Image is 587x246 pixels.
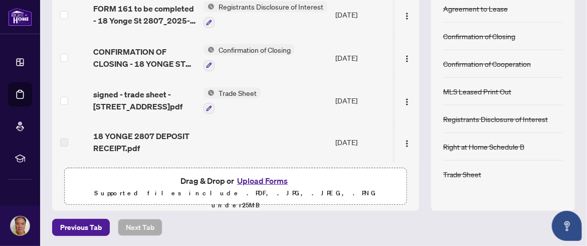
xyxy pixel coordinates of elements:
[71,187,401,211] p: Supported files include .PDF, .JPG, .JPEG, .PNG under 25 MB
[399,7,415,23] button: Logo
[552,211,582,241] button: Open asap
[234,174,291,187] button: Upload Forms
[399,134,415,150] button: Logo
[331,162,402,205] td: [DATE]
[60,219,102,235] span: Previous Tab
[331,36,402,79] td: [DATE]
[443,3,508,14] div: Agreement to Lease
[403,55,411,63] img: Logo
[204,87,261,114] button: Status IconTrade Sheet
[443,113,548,125] div: Registrants Disclosure of Interest
[118,219,162,236] button: Next Tab
[204,44,295,71] button: Status IconConfirmation of Closing
[399,50,415,66] button: Logo
[443,86,511,97] div: MLS Leased Print Out
[403,140,411,148] img: Logo
[443,141,524,152] div: Right at Home Schedule B
[93,130,195,154] span: 18 YONGE 2807 DEPOSIT RECEIPT.pdf
[331,79,402,122] td: [DATE]
[8,8,32,26] img: logo
[443,58,531,69] div: Confirmation of Cooperation
[52,219,110,236] button: Previous Tab
[93,88,195,112] span: signed - trade sheet - [STREET_ADDRESS]pdf
[204,1,215,12] img: Status Icon
[204,1,327,28] button: Status IconRegistrants Disclosure of Interest
[11,216,30,235] img: Profile Icon
[443,31,515,42] div: Confirmation of Closing
[331,122,402,162] td: [DATE]
[443,169,481,180] div: Trade Sheet
[93,46,195,70] span: CONFIRMATION OF CLOSING - 18 YONGE ST 2807.pdf
[65,168,407,217] span: Drag & Drop orUpload FormsSupported files include .PDF, .JPG, .JPEG, .PNG under25MB
[204,87,215,98] img: Status Icon
[204,44,215,55] img: Status Icon
[215,1,327,12] span: Registrants Disclosure of Interest
[403,98,411,106] img: Logo
[399,92,415,108] button: Logo
[215,87,261,98] span: Trade Sheet
[93,3,195,27] span: FORM 161 to be completed - 18 Yonge St 2807_2025-09-30 15_48_54 EXECUTED.pdf
[215,44,295,55] span: Confirmation of Closing
[180,174,291,187] span: Drag & Drop or
[403,12,411,20] img: Logo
